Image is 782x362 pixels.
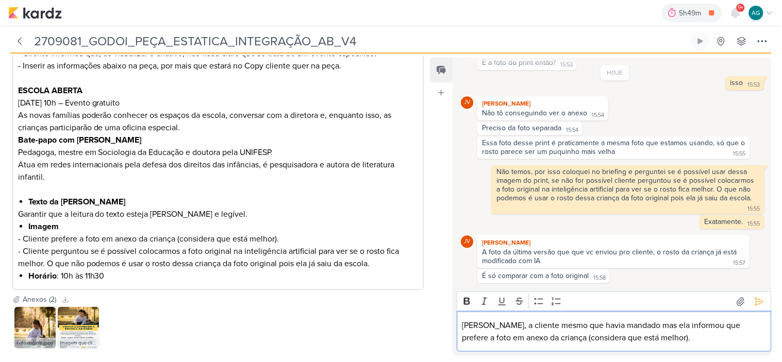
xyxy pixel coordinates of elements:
div: 15:55 [734,150,746,158]
div: Foto original.jpeg [14,338,56,348]
p: JV [464,239,470,245]
div: Ligar relógio [696,37,705,45]
p: AG [752,8,761,18]
p: [PERSON_NAME], a cliente mesmo que havia mandado mas ela informou que prefere a foto em anexo da ... [462,319,766,344]
div: 15:54 [566,126,578,134]
strong: Imagem [28,221,59,232]
div: A foto da última versão que que vc enviou pro cliente, o rosto da criança já está modificado com IA [482,248,739,265]
div: 15:57 [734,259,746,267]
p: Pedagoga, mestre em Sociologia da Educação e doutora pela UNIFESP. [18,146,419,159]
p: - Inserir as informações abaixo na peça, por mais que estará no Copy cliente quer na peça. [18,60,419,84]
strong: Bate-papo com [PERSON_NAME] [18,135,142,145]
div: Editor toolbar [457,291,772,312]
p: Atua em redes internacionais pela defesa dos direitos das infâncias, é pesquisadora e autora de l... [18,159,419,196]
div: 15:55 [748,205,760,213]
div: isso [730,78,743,87]
strong: Texto da [PERSON_NAME] [28,197,126,207]
p: [DATE] 10h – Evento gratuito [18,97,419,109]
li: : 10h às 11h30 [28,270,419,282]
div: Não temos, por isso coloquei no briefing e perguntei se é possível usar dessa imagem do print, se... [496,167,756,202]
input: Kard Sem Título [31,32,689,50]
img: kardz.app [8,7,62,19]
div: 15:53 [748,81,760,89]
img: WxjwBPIuVuqFlXPgQT4SgNLqXh4KImPynk9pAD2A.jpg [58,307,99,348]
span: 9+ [738,4,744,12]
div: Preciso da foto separada [482,124,561,132]
div: É a foto do print então? [482,58,556,67]
div: 15:54 [592,111,604,119]
div: Editor editing area: main [457,311,772,352]
div: Anexos (2) [23,294,56,305]
div: Joney Viana [461,96,473,109]
div: 15:55 [748,220,760,228]
div: 5h49m [679,8,705,19]
strong: ESCOLA ABERTA [18,85,82,96]
img: JGUW3OMW9gCrg57W3miDbevEsbVP7oZHdSa6nRz4.jpg [14,307,56,348]
p: Garantir que a leitura do texto esteja [PERSON_NAME] e legível. [18,208,419,220]
div: Joney Viana [461,235,473,248]
div: 15:58 [593,274,606,282]
div: [PERSON_NAME] [479,237,748,248]
div: Exatamente. [705,217,743,226]
div: 15:53 [560,61,573,69]
p: - Cliente perguntou se é possível colocarmos a foto original na inteligência artificial para ver ... [18,245,419,270]
div: É só comparar com a foto original [482,271,589,280]
p: - Cliente prefere a foto em anexo da criança (considera que está melhor). [18,233,419,245]
div: Essa foto desse print é praticamente a mesma foto que estamos usando, só que o rosto parece ser u... [482,139,747,156]
p: JV [464,100,470,106]
p: As novas famílias poderão conhecer os espaços da escola, conversar com a diretora e, enquanto iss... [18,109,419,134]
div: Aline Gimenez Graciano [749,6,763,20]
div: Não tô conseguindo ver o anexo [482,109,587,117]
strong: Horário [28,271,57,281]
div: Imagem que cliente prefere.jpeg [58,338,99,348]
div: [PERSON_NAME] [479,98,606,109]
